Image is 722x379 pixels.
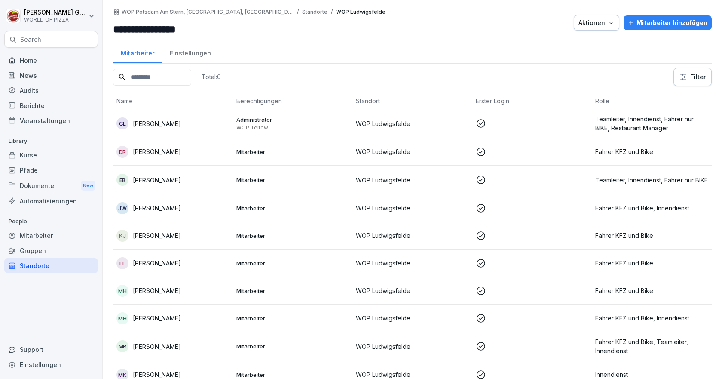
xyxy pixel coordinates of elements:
p: Fahrer KFZ und Bike [595,286,708,295]
p: WOP Ludwigsfelde [356,119,469,128]
p: Mitarbeiter [236,176,349,184]
a: Home [4,53,98,68]
th: Erster Login [472,93,592,109]
p: Fahrer KFZ und Bike, Teamleiter, Innendienst [595,337,708,355]
th: Berechtigungen [233,93,353,109]
a: Pfade [4,163,98,178]
a: Kurse [4,148,98,163]
p: Mitarbeiter [236,204,349,212]
p: WOP Ludwigsfelde [356,147,469,156]
div: KJ [116,230,128,242]
p: Standorte [302,9,327,15]
p: WOP Ludwigsfelde [356,259,469,268]
div: CL [116,117,128,129]
div: Filter [679,73,706,81]
div: MR [116,340,128,352]
p: Mitarbeiter [236,259,349,267]
p: [PERSON_NAME] [133,176,181,185]
button: Aktionen [574,15,619,31]
p: WOP Ludwigsfelde [356,314,469,323]
p: Fahrer KFZ und Bike [595,147,708,156]
p: WORLD OF PIZZA [24,17,87,23]
p: Total: 0 [202,73,221,81]
div: MH [116,285,128,297]
div: Mitarbeiter hinzufügen [628,18,707,28]
div: New [81,181,95,191]
div: LL [116,257,128,269]
p: WOP Ludwigsfelde [356,203,469,213]
div: DR [116,146,128,158]
p: WOP Ludwigsfelde [356,176,469,185]
div: Einstellungen [162,41,218,63]
button: Filter [674,68,711,86]
p: / [297,9,299,15]
p: WOP Ludwigsfelde [356,370,469,379]
th: Standort [352,93,472,109]
p: WOP Ludwigsfelde [336,9,385,15]
th: Rolle [592,93,712,109]
a: Mitarbeiter [4,228,98,243]
button: Mitarbeiter hinzufügen [624,15,712,30]
p: Fahrer KFZ und Bike, Innendienst [595,314,708,323]
p: Teamleiter, Innendienst, Fahrer nur BIKE, Restaurant Manager [595,114,708,132]
p: Mitarbeiter [236,371,349,379]
p: / [331,9,333,15]
p: Search [20,35,41,44]
a: Gruppen [4,243,98,258]
a: Mitarbeiter [113,41,162,63]
p: WOP Ludwigsfelde [356,231,469,240]
a: Einstellungen [4,357,98,372]
p: [PERSON_NAME] [133,370,181,379]
div: Aktionen [578,18,615,28]
p: WOP Ludwigsfelde [356,286,469,295]
div: MH [116,312,128,324]
a: News [4,68,98,83]
a: DokumenteNew [4,178,98,194]
p: Mitarbeiter [236,148,349,156]
a: Veranstaltungen [4,113,98,128]
p: Administrator [236,116,349,123]
p: Fahrer KFZ und Bike [595,259,708,268]
p: Fahrer KFZ und Bike, Innendienst [595,203,708,213]
p: [PERSON_NAME] [133,203,181,213]
p: Library [4,134,98,148]
div: Standorte [4,258,98,273]
p: WOP Teltow [236,124,349,131]
p: People [4,215,98,228]
p: [PERSON_NAME] [133,231,181,240]
p: Teamleiter, Innendienst, Fahrer nur BIKE [595,176,708,185]
p: [PERSON_NAME] [133,342,181,351]
a: WOP Potsdam Am Stern, [GEOGRAPHIC_DATA], [GEOGRAPHIC_DATA] [122,9,294,15]
div: JW [116,202,128,214]
div: Support [4,342,98,357]
p: [PERSON_NAME] [133,259,181,268]
p: Mitarbeiter [236,232,349,240]
p: [PERSON_NAME] [133,119,181,128]
p: [PERSON_NAME] [133,286,181,295]
th: Name [113,93,233,109]
a: Automatisierungen [4,194,98,209]
p: [PERSON_NAME] Goldmann [24,9,87,16]
p: Mitarbeiter [236,314,349,322]
p: Innendienst [595,370,708,379]
a: Berichte [4,98,98,113]
div: EB [116,174,128,186]
a: Audits [4,83,98,98]
p: [PERSON_NAME] [133,147,181,156]
p: Mitarbeiter [236,342,349,350]
div: Dokumente [4,178,98,194]
p: [PERSON_NAME] [133,314,181,323]
p: Mitarbeiter [236,287,349,295]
